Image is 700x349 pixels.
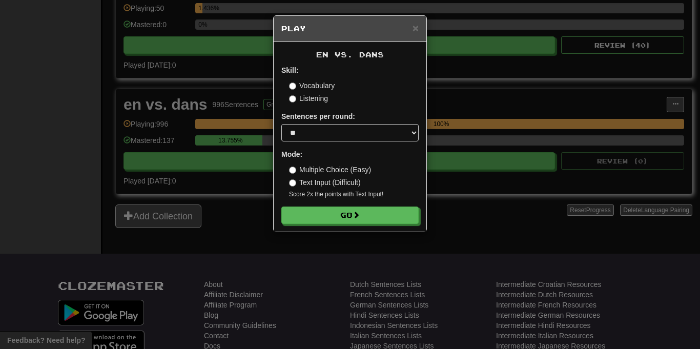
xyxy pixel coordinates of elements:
[289,80,335,91] label: Vocabulary
[413,23,419,33] button: Close
[289,93,328,104] label: Listening
[281,150,302,158] strong: Mode:
[289,190,419,199] small: Score 2x the points with Text Input !
[289,179,296,187] input: Text Input (Difficult)
[281,207,419,224] button: Go
[289,95,296,102] input: Listening
[289,83,296,90] input: Vocabulary
[413,22,419,34] span: ×
[316,50,384,59] span: en vs. dans
[289,165,371,175] label: Multiple Choice (Easy)
[281,111,355,121] label: Sentences per round:
[281,66,298,74] strong: Skill:
[289,167,296,174] input: Multiple Choice (Easy)
[289,177,361,188] label: Text Input (Difficult)
[281,24,419,34] h5: Play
